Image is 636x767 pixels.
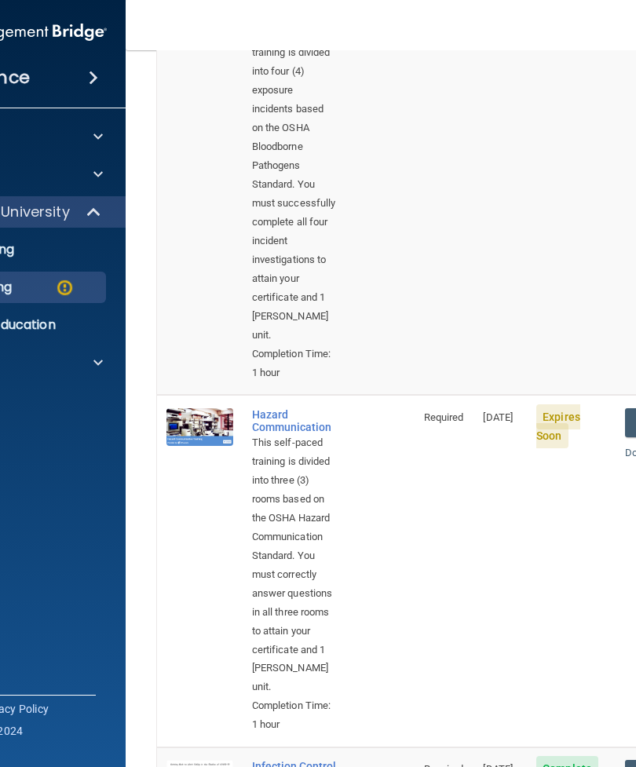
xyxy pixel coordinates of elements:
[252,345,336,382] div: Completion Time: 1 hour
[252,696,336,734] div: Completion Time: 1 hour
[252,24,336,345] div: This self-paced training is divided into four (4) exposure incidents based on the OSHA Bloodborne...
[424,411,464,423] span: Required
[252,408,336,433] a: Hazard Communication
[252,433,336,697] div: This self-paced training is divided into three (3) rooms based on the OSHA Hazard Communication S...
[55,278,75,298] img: warning-circle.0cc9ac19.png
[483,411,513,423] span: [DATE]
[536,404,580,448] span: Expires Soon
